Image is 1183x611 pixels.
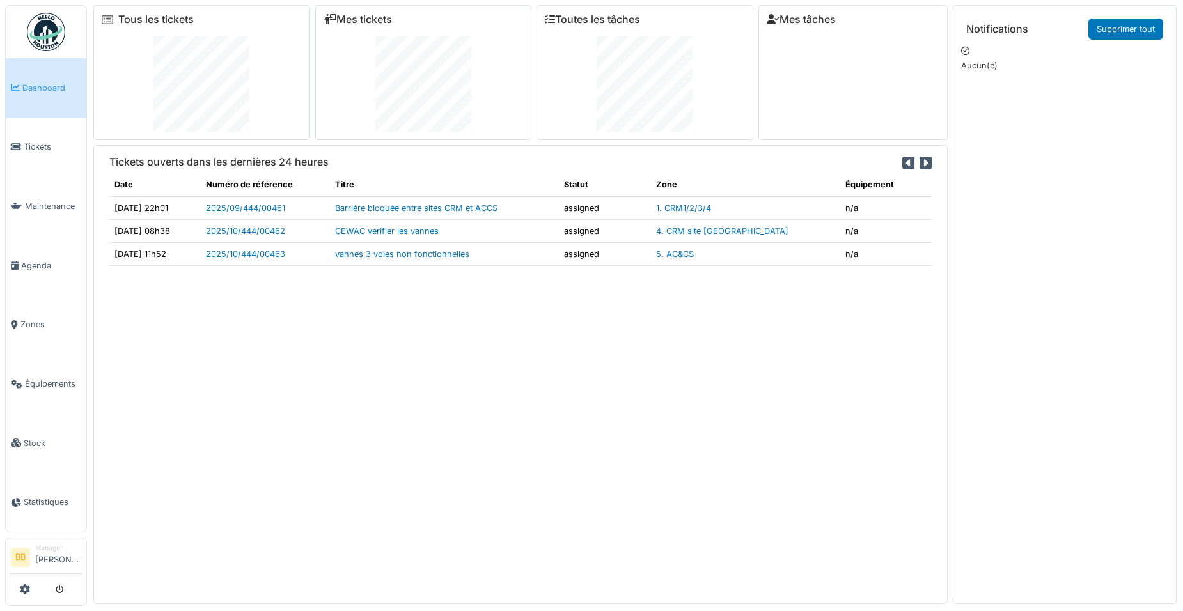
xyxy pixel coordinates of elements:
[206,203,285,213] a: 2025/09/444/00461
[961,59,1168,72] p: Aucun(e)
[559,242,650,265] td: assigned
[6,414,86,473] a: Stock
[335,203,497,213] a: Barrière bloquée entre sites CRM et ACCS
[656,226,788,236] a: 4. CRM site [GEOGRAPHIC_DATA]
[109,219,201,242] td: [DATE] 08h38
[11,543,81,574] a: BB Manager[PERSON_NAME]
[651,173,840,196] th: Zone
[6,295,86,355] a: Zones
[118,13,194,26] a: Tous les tickets
[1088,19,1163,40] a: Supprimer tout
[6,236,86,295] a: Agenda
[656,203,711,213] a: 1. CRM1/2/3/4
[201,173,330,196] th: Numéro de référence
[559,219,650,242] td: assigned
[206,249,285,259] a: 2025/10/444/00463
[24,496,81,508] span: Statistiques
[767,13,836,26] a: Mes tâches
[21,259,81,272] span: Agenda
[330,173,559,196] th: Titre
[6,58,86,118] a: Dashboard
[656,249,694,259] a: 5. AC&CS
[6,176,86,236] a: Maintenance
[109,242,201,265] td: [DATE] 11h52
[109,196,201,219] td: [DATE] 22h01
[35,543,81,571] li: [PERSON_NAME]
[559,173,650,196] th: Statut
[840,242,932,265] td: n/a
[324,13,392,26] a: Mes tickets
[840,173,932,196] th: Équipement
[335,249,469,259] a: vannes 3 voies non fonctionnelles
[11,548,30,567] li: BB
[109,173,201,196] th: Date
[966,23,1028,35] h6: Notifications
[25,378,81,390] span: Équipements
[35,543,81,553] div: Manager
[109,156,329,168] h6: Tickets ouverts dans les dernières 24 heures
[206,226,285,236] a: 2025/10/444/00462
[840,219,932,242] td: n/a
[24,141,81,153] span: Tickets
[6,354,86,414] a: Équipements
[545,13,640,26] a: Toutes les tâches
[25,200,81,212] span: Maintenance
[27,13,65,51] img: Badge_color-CXgf-gQk.svg
[20,318,81,330] span: Zones
[840,196,932,219] td: n/a
[335,226,439,236] a: CEWAC vérifier les vannes
[6,473,86,532] a: Statistiques
[24,437,81,449] span: Stock
[22,82,81,94] span: Dashboard
[559,196,650,219] td: assigned
[6,118,86,177] a: Tickets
